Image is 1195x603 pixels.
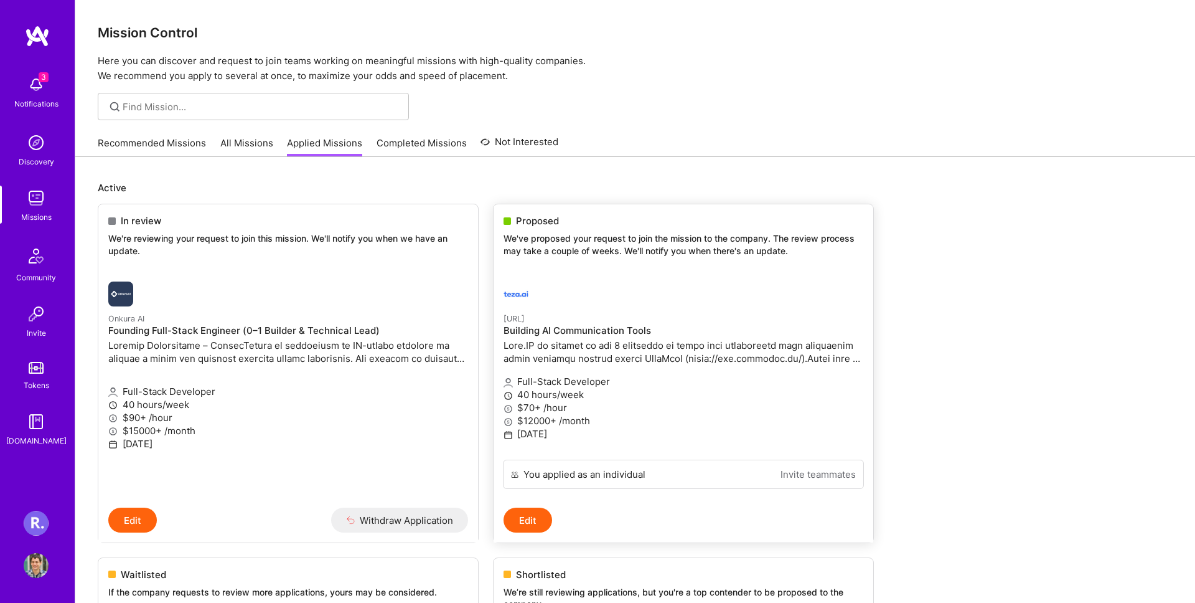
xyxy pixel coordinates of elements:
[98,181,1173,194] p: Active
[98,54,1173,83] p: Here you can discover and request to join teams working on meaningful missions with high-quality ...
[21,511,52,536] a: Roger Healthcare: Team for Clinical Intake Platform
[24,553,49,578] img: User Avatar
[331,508,469,533] button: Withdraw Application
[504,232,863,257] p: We've proposed your request to join the mission to the company. The review process may take a cou...
[504,391,513,401] i: icon Clock
[24,511,49,536] img: Roger Healthcare: Team for Clinical Intake Platform
[19,155,54,168] div: Discovery
[98,136,206,157] a: Recommended Missions
[504,427,863,440] p: [DATE]
[98,25,1173,40] h3: Mission Control
[108,232,468,257] p: We're reviewing your request to join this mission. We'll notify you when we have an update.
[24,379,49,392] div: Tokens
[516,214,559,227] span: Proposed
[27,326,46,339] div: Invite
[121,214,161,227] span: In review
[780,468,856,481] a: Invite teammates
[504,388,863,401] p: 40 hours/week
[504,378,513,387] i: icon Applicant
[108,586,468,599] p: If the company requests to review more applications, yours may be considered.
[6,434,67,447] div: [DOMAIN_NAME]
[108,314,144,323] small: Onkura AI
[108,282,133,306] img: Onkura AI company logo
[108,424,468,437] p: $15000+ /month
[504,375,863,388] p: Full-Stack Developer
[504,417,513,427] i: icon MoneyGray
[108,100,122,114] i: icon SearchGrey
[29,362,44,374] img: tokens
[504,339,863,365] p: Lore.IP do sitamet co adi 8 elitseddo ei tempo inci utlaboreetd magn aliquaenim admin veniamqu no...
[504,430,513,440] i: icon Calendar
[516,568,566,581] span: Shortlisted
[24,72,49,97] img: bell
[24,409,49,434] img: guide book
[504,404,513,414] i: icon MoneyGray
[14,97,59,110] div: Notifications
[108,411,468,424] p: $90+ /hour
[220,136,273,157] a: All Missions
[504,414,863,427] p: $12000+ /month
[523,468,645,481] div: You applied as an individual
[504,314,525,323] small: [URL]
[24,186,49,211] img: teamwork
[108,401,118,410] i: icon Clock
[108,398,468,411] p: 40 hours/week
[480,135,558,157] a: Not Interested
[108,427,118,436] i: icon MoneyGray
[24,130,49,155] img: discovery
[108,339,468,365] p: Loremip Dolorsitame – ConsecTetura el seddoeiusm te IN-utlabo etdolore ma aliquae a minim ven qui...
[16,271,56,284] div: Community
[21,211,52,224] div: Missions
[108,385,468,398] p: Full-Stack Developer
[39,72,49,82] span: 3
[504,401,863,414] p: $70+ /hour
[24,301,49,326] img: Invite
[377,136,467,157] a: Completed Missions
[108,325,468,336] h4: Founding Full-Stack Engineer (0–1 Builder & Technical Lead)
[108,387,118,397] i: icon Applicant
[108,414,118,423] i: icon MoneyGray
[123,100,400,113] input: Find Mission...
[108,508,157,533] button: Edit
[504,282,528,306] img: teza.ai company logo
[21,241,51,271] img: Community
[287,136,362,157] a: Applied Missions
[98,272,478,508] a: Onkura AI company logoOnkura AIFounding Full-Stack Engineer (0–1 Builder & Technical Lead)Loremip...
[108,440,118,449] i: icon Calendar
[504,325,863,336] h4: Building AI Communication Tools
[25,25,50,47] img: logo
[121,568,166,581] span: Waitlisted
[494,272,873,460] a: teza.ai company logo[URL]Building AI Communication ToolsLore.IP do sitamet co adi 8 elitseddo ei ...
[21,553,52,578] a: User Avatar
[504,508,552,533] button: Edit
[108,437,468,450] p: [DATE]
